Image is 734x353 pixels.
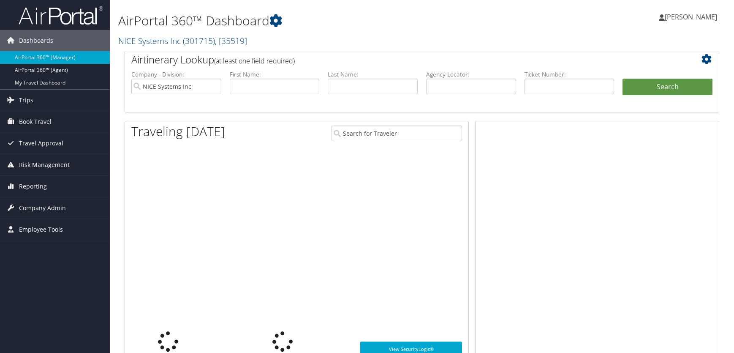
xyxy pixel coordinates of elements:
[118,35,247,47] a: NICE Systems Inc
[19,154,70,175] span: Risk Management
[19,30,53,51] span: Dashboards
[426,70,516,79] label: Agency Locator:
[19,133,63,154] span: Travel Approval
[183,35,215,47] span: ( 301715 )
[525,70,614,79] label: Ticket Number:
[19,176,47,197] span: Reporting
[623,79,712,96] button: Search
[230,70,320,79] label: First Name:
[131,123,225,140] h1: Traveling [DATE]
[215,35,247,47] span: , [ 35519 ]
[19,197,66,219] span: Company Admin
[118,12,523,30] h1: AirPortal 360™ Dashboard
[19,219,63,240] span: Employee Tools
[19,90,33,111] span: Trips
[332,126,462,141] input: Search for Traveler
[665,12,717,22] span: [PERSON_NAME]
[328,70,418,79] label: Last Name:
[214,56,295,66] span: (at least one field required)
[19,5,103,25] img: airportal-logo.png
[131,52,663,67] h2: Airtinerary Lookup
[19,111,52,132] span: Book Travel
[131,70,221,79] label: Company - Division:
[659,4,726,30] a: [PERSON_NAME]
